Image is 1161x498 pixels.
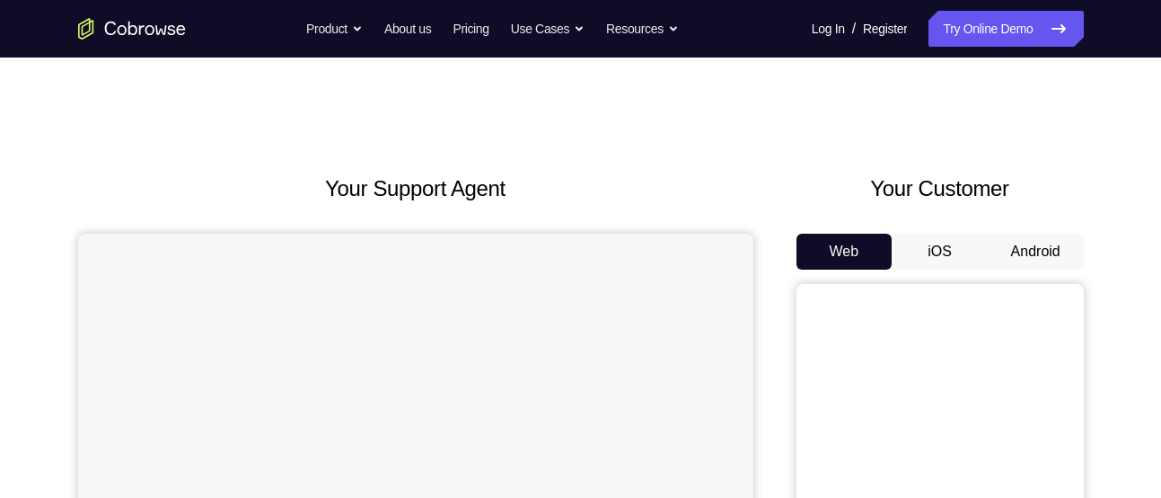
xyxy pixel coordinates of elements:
button: Resources [606,11,679,47]
button: Android [988,234,1084,270]
span: / [852,18,856,40]
a: Go to the home page [78,18,186,40]
a: Register [863,11,907,47]
button: iOS [892,234,988,270]
button: Web [796,234,893,270]
h2: Your Customer [796,173,1084,205]
a: Log In [812,11,845,47]
button: Product [306,11,363,47]
a: Try Online Demo [928,11,1083,47]
button: Use Cases [511,11,585,47]
h2: Your Support Agent [78,173,753,205]
a: About us [384,11,431,47]
a: Pricing [453,11,488,47]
